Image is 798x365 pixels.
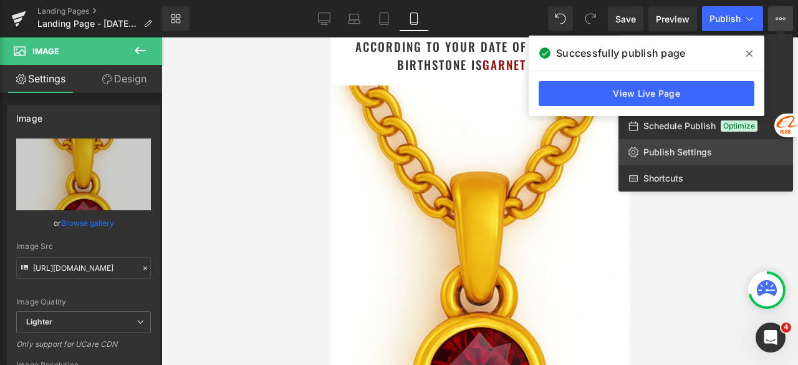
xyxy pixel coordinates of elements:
[16,217,151,230] div: or
[721,120,757,132] span: Optimize
[339,6,369,31] a: Laptop
[16,298,151,306] div: Image Quality
[26,317,52,326] b: Lighter
[643,173,683,184] span: Shortcuts
[648,6,697,31] a: Preview
[16,106,42,124] div: Image
[162,6,190,31] a: New Library
[309,6,339,31] a: Desktop
[61,212,114,234] a: Browse gallery
[16,339,151,358] div: Only support for UCare CDN
[578,6,603,31] button: Redo
[556,46,685,61] span: Successfully publish page
[16,242,151,251] div: Image Src
[615,12,636,26] span: Save
[643,147,712,158] span: Publish Settings
[709,14,741,24] span: Publish
[37,6,162,16] a: Landing Pages
[539,81,754,106] a: View Live Page
[16,257,151,279] input: Link
[84,65,165,93] a: Design
[781,323,791,333] span: 4
[548,6,573,31] button: Undo
[37,19,138,29] span: Landing Page - [DATE] 11:10:13
[369,6,399,31] a: Tablet
[152,18,233,36] span: Garnet (Red)
[768,6,793,31] button: View Live PageView with current TemplateSave Template to LibrarySchedule PublishOptimizePublish S...
[399,6,429,31] a: Mobile
[32,46,59,56] span: Image
[643,120,716,132] span: Schedule Publish
[756,323,786,353] iframe: Intercom live chat
[702,6,763,31] button: Publish
[656,12,690,26] span: Preview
